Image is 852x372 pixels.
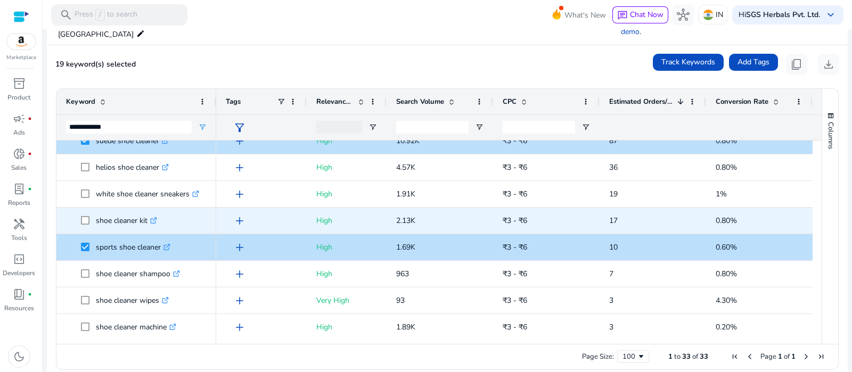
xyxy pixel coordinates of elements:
span: 33 [700,352,708,361]
span: 93 [396,295,405,305]
p: High [316,263,377,285]
span: to [674,352,681,361]
span: lab_profile [13,183,26,195]
span: search [60,9,72,21]
span: 33 [682,352,691,361]
p: Marketplace [6,54,36,62]
p: Reports [8,198,30,208]
span: Relevance Score [316,97,354,106]
span: download [822,58,835,71]
span: chat [617,10,628,21]
p: shoe cleaner machine [96,316,176,338]
p: High [316,156,377,178]
div: 100 [622,352,637,361]
p: Press to search [75,9,137,21]
span: fiber_manual_record [28,117,32,121]
div: Previous Page [745,352,754,361]
span: 963 [396,269,409,279]
p: High [316,316,377,338]
p: shoe cleaner shampoo [96,263,180,285]
span: filter_alt [233,121,246,134]
span: hub [677,9,690,21]
span: add [233,214,246,227]
p: Very High [316,290,377,311]
span: ₹3 - ₹6 [503,322,527,332]
button: Open Filter Menu [198,123,207,131]
p: shoe cleaner kit [96,210,157,232]
span: Track Keywords [661,56,715,68]
span: add [233,188,246,201]
p: Hi [739,11,820,19]
span: 1 [791,352,796,361]
span: handyman [13,218,26,230]
p: High [316,130,377,152]
div: Page Size [617,350,649,363]
span: 0.80% [716,216,737,226]
div: First Page [731,352,739,361]
span: 1% [716,189,727,199]
span: Columns [826,122,835,149]
img: amazon.svg [7,34,36,49]
span: [GEOGRAPHIC_DATA] [58,29,134,39]
span: 0.80% [716,269,737,279]
span: 1.91K [396,189,415,199]
span: Page [760,352,776,361]
button: Open Filter Menu [475,123,484,131]
span: ₹3 - ₹6 [503,242,527,252]
input: Keyword Filter Input [66,121,192,134]
p: Ads [13,128,25,137]
div: Last Page [817,352,825,361]
div: Page Size: [582,352,614,361]
p: Developers [3,268,35,278]
span: 0.20% [716,322,737,332]
span: inventory_2 [13,77,26,90]
span: 1 [668,352,673,361]
span: Tags [226,97,241,106]
span: Conversion Rate [716,97,768,106]
span: 0.80% [716,162,737,172]
span: 0.60% [716,242,737,252]
div: Next Page [802,352,810,361]
span: ₹3 - ₹6 [503,269,527,279]
span: 3 [609,295,613,305]
p: Resources [4,303,34,313]
span: add [233,161,246,174]
span: ₹3 - ₹6 [503,162,527,172]
button: Add Tags [729,54,778,71]
span: 10 [609,242,618,252]
span: book_4 [13,288,26,301]
p: High [316,210,377,232]
span: of [784,352,790,361]
span: ₹3 - ₹6 [503,189,527,199]
span: keyboard_arrow_down [824,9,837,21]
span: Search Volume [396,97,444,106]
span: 10.92K [396,136,420,146]
span: Chat Now [630,10,663,20]
span: 1 [778,352,782,361]
p: Product [7,93,30,102]
p: Sales [11,163,27,172]
span: add [233,294,246,307]
span: 4.57K [396,162,415,172]
span: 36 [609,162,618,172]
span: 4.30% [716,295,737,305]
p: sports shoe cleaner [96,236,170,258]
button: Open Filter Menu [368,123,377,131]
span: 19 keyword(s) selected [55,59,136,69]
input: Search Volume Filter Input [396,121,469,134]
p: High [316,236,377,258]
span: 19 [609,189,618,199]
span: of [692,352,698,361]
span: content_copy [790,58,803,71]
span: ₹3 - ₹6 [503,295,527,305]
button: download [818,54,839,75]
span: 17 [609,216,618,226]
button: content_copy [786,54,807,75]
p: shoe cleaner wipes [96,290,169,311]
span: 7 [609,269,613,279]
span: 87 [609,136,618,146]
span: 3 [609,322,613,332]
input: CPC Filter Input [503,121,575,134]
img: in.svg [703,10,714,20]
button: hub [673,4,694,26]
